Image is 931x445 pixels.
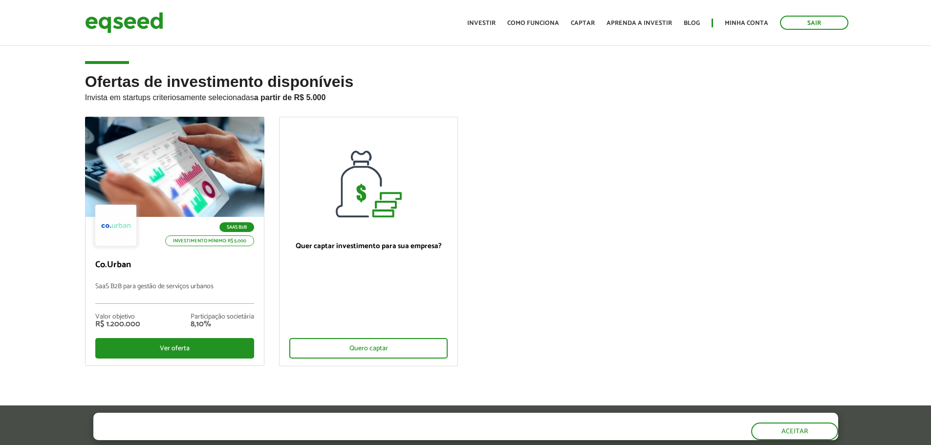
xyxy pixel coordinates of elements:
[93,430,447,439] p: Ao clicar em "aceitar", você aceita nossa .
[684,20,700,26] a: Blog
[222,431,335,439] a: política de privacidade e de cookies
[85,90,846,102] p: Invista em startups criteriosamente selecionadas
[85,117,264,366] a: SaaS B2B Investimento mínimo: R$ 5.000 Co.Urban SaaS B2B para gestão de serviços urbanos Valor ob...
[606,20,672,26] a: Aprenda a investir
[95,283,254,304] p: SaaS B2B para gestão de serviços urbanos
[219,222,254,232] p: SaaS B2B
[95,314,140,320] div: Valor objetivo
[467,20,496,26] a: Investir
[289,338,448,359] div: Quero captar
[95,320,140,328] div: R$ 1.200.000
[93,413,447,428] h5: O site da EqSeed utiliza cookies para melhorar sua navegação.
[254,93,326,102] strong: a partir de R$ 5.000
[191,320,254,328] div: 8,10%
[85,73,846,117] h2: Ofertas de investimento disponíveis
[289,242,448,251] p: Quer captar investimento para sua empresa?
[571,20,595,26] a: Captar
[85,10,163,36] img: EqSeed
[95,260,254,271] p: Co.Urban
[507,20,559,26] a: Como funciona
[165,235,254,246] p: Investimento mínimo: R$ 5.000
[191,314,254,320] div: Participação societária
[725,20,768,26] a: Minha conta
[751,423,838,440] button: Aceitar
[95,338,254,359] div: Ver oferta
[780,16,848,30] a: Sair
[279,117,458,366] a: Quer captar investimento para sua empresa? Quero captar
